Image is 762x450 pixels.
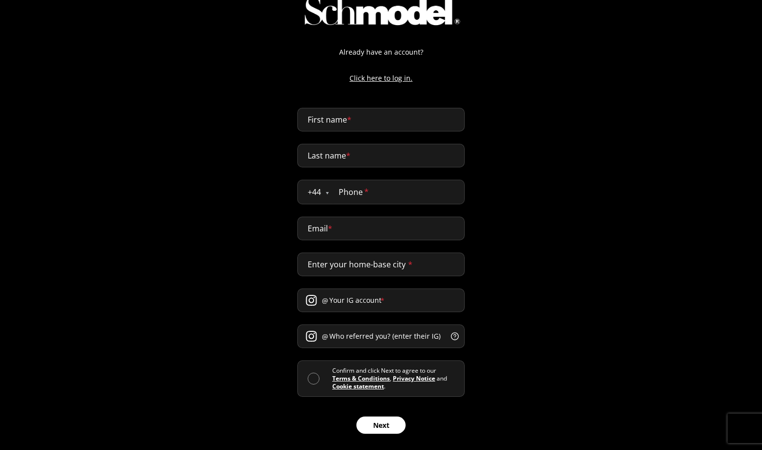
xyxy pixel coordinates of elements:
[332,367,454,390] div: Confirm and click Next to agree to our , and .
[393,374,435,383] a: Privacy Notice
[287,73,475,83] a: Click here to log in.
[332,382,384,390] a: Cookie statement
[356,417,406,434] button: Next
[287,47,475,57] p: Already have an account?
[332,374,390,383] a: Terms & Conditions
[322,331,328,342] span: @
[322,295,328,306] span: @
[329,180,464,204] input: Phone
